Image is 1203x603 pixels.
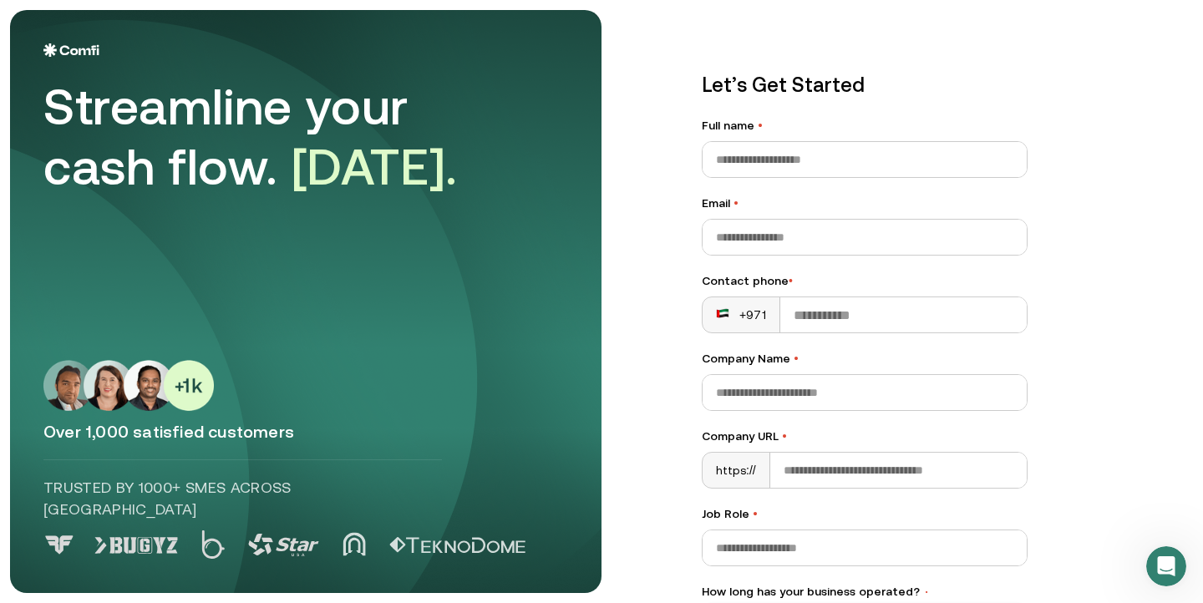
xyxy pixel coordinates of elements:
span: • [733,196,739,210]
div: https:// [703,453,770,488]
img: Logo 3 [248,534,319,556]
img: Logo [43,43,99,57]
label: Full name [702,117,1028,134]
iframe: Intercom live chat [1146,546,1186,586]
div: Contact phone [702,272,1028,290]
label: How long has your business operated? [702,583,1028,600]
img: Logo 4 [343,532,366,556]
div: Streamline your cash flow. [43,77,511,197]
label: Company Name [702,350,1028,367]
img: Logo 5 [389,537,525,554]
p: Over 1,000 satisfied customers [43,421,568,443]
img: Logo 1 [94,537,178,554]
span: [DATE]. [292,138,458,195]
div: +971 [716,307,766,323]
p: Trusted by 1000+ SMEs across [GEOGRAPHIC_DATA] [43,477,442,520]
span: • [758,119,763,132]
span: • [753,507,758,520]
span: • [794,352,799,365]
span: • [923,586,930,598]
label: Job Role [702,505,1028,523]
span: • [782,429,787,443]
label: Email [702,195,1028,212]
span: • [789,274,793,287]
img: Logo 0 [43,535,75,555]
img: Logo 2 [201,530,225,559]
p: Let’s Get Started [702,70,1028,100]
label: Company URL [702,428,1028,445]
